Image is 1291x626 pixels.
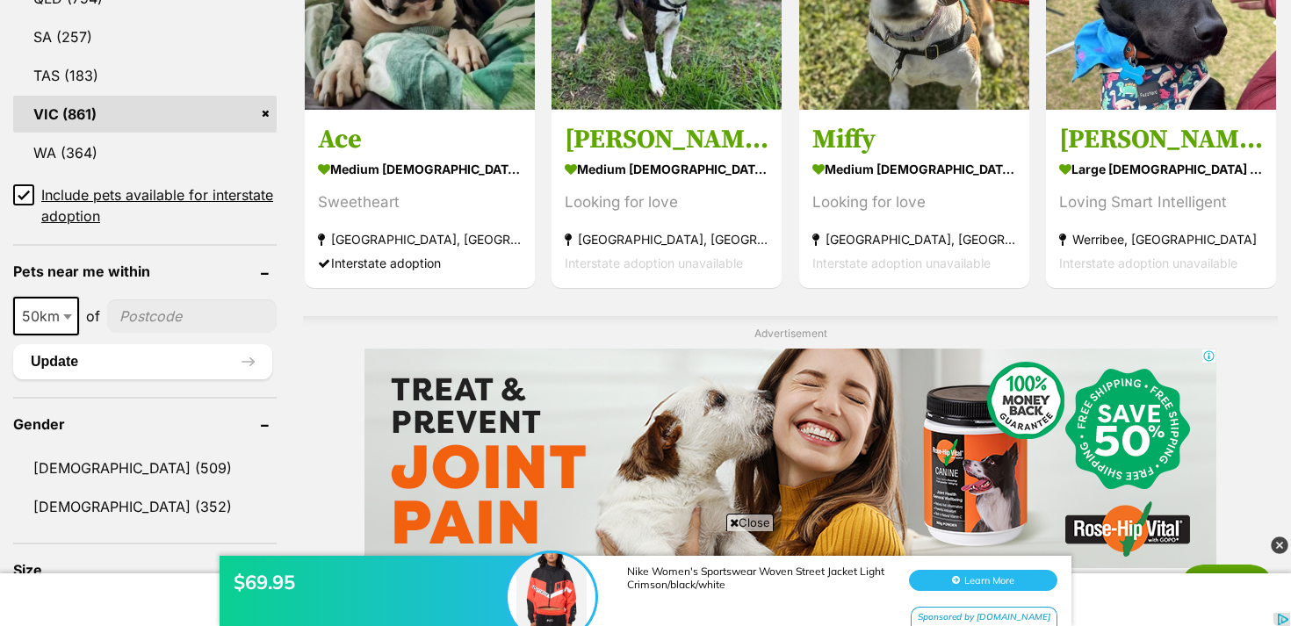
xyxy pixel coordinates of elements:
[812,255,991,270] span: Interstate adoption unavailable
[552,110,782,288] a: [PERSON_NAME] medium [DEMOGRAPHIC_DATA] Dog Looking for love [GEOGRAPHIC_DATA], [GEOGRAPHIC_DATA]...
[318,191,522,214] div: Sweetheart
[565,255,743,270] span: Interstate adoption unavailable
[234,49,515,74] div: $69.95
[1271,536,1288,554] img: close_grey_3x.png
[812,191,1016,214] div: Looking for love
[13,488,277,525] a: [DEMOGRAPHIC_DATA] (352)
[13,344,272,379] button: Update
[13,96,277,133] a: VIC (861)
[318,156,522,182] strong: medium [DEMOGRAPHIC_DATA] Dog
[1059,227,1263,251] strong: Werribee, [GEOGRAPHIC_DATA]
[303,316,1278,586] div: Advertisement
[318,123,522,156] h3: Ace
[13,416,277,432] header: Gender
[565,227,768,251] strong: [GEOGRAPHIC_DATA], [GEOGRAPHIC_DATA]
[86,306,100,327] span: of
[318,251,522,275] div: Interstate adoption
[305,110,535,288] a: Ace medium [DEMOGRAPHIC_DATA] Dog Sweetheart [GEOGRAPHIC_DATA], [GEOGRAPHIC_DATA] Interstate adop...
[13,263,277,279] header: Pets near me within
[726,514,774,531] span: Close
[1046,110,1276,288] a: [PERSON_NAME] large [DEMOGRAPHIC_DATA] Dog Loving Smart Intelligent Werribee, [GEOGRAPHIC_DATA] I...
[13,450,277,486] a: [DEMOGRAPHIC_DATA] (509)
[909,49,1057,70] button: Learn More
[911,86,1057,108] div: Sponsored by [DOMAIN_NAME]
[1059,255,1237,270] span: Interstate adoption unavailable
[318,227,522,251] strong: [GEOGRAPHIC_DATA], [GEOGRAPHIC_DATA]
[565,156,768,182] strong: medium [DEMOGRAPHIC_DATA] Dog
[508,32,595,120] img: $69.95
[812,156,1016,182] strong: medium [DEMOGRAPHIC_DATA] Dog
[799,110,1029,288] a: Miffy medium [DEMOGRAPHIC_DATA] Dog Looking for love [GEOGRAPHIC_DATA], [GEOGRAPHIC_DATA] Interst...
[812,227,1016,251] strong: [GEOGRAPHIC_DATA], [GEOGRAPHIC_DATA]
[812,123,1016,156] h3: Miffy
[13,18,277,55] a: SA (257)
[41,184,277,227] span: Include pets available for interstate adoption
[627,44,891,70] div: Nike Women's Sportswear Woven Street Jacket Light Crimson/black/white
[1059,156,1263,182] strong: large [DEMOGRAPHIC_DATA] Dog
[1059,123,1263,156] h3: [PERSON_NAME]
[13,297,79,335] span: 50km
[15,304,77,328] span: 50km
[565,191,768,214] div: Looking for love
[13,134,277,171] a: WA (364)
[13,57,277,94] a: TAS (183)
[107,299,277,333] input: postcode
[565,123,768,156] h3: [PERSON_NAME]
[364,349,1216,568] iframe: Advertisement
[13,184,277,227] a: Include pets available for interstate adoption
[1059,191,1263,214] div: Loving Smart Intelligent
